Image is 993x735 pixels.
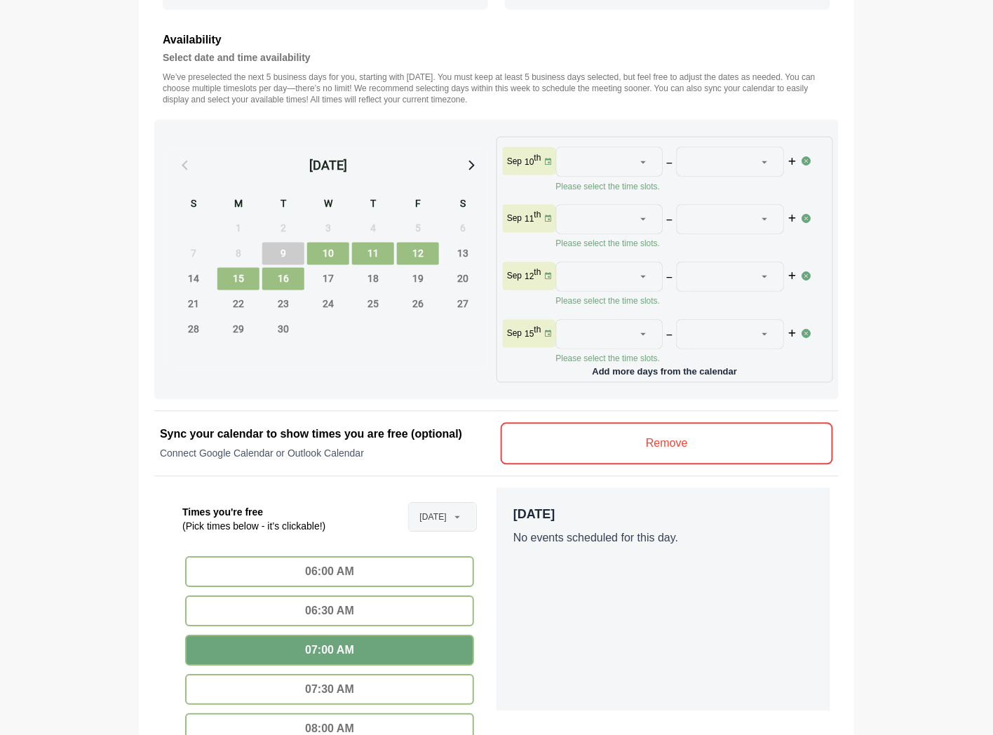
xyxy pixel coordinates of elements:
[309,156,347,175] div: [DATE]
[503,362,827,377] p: Add more days from the calendar
[507,156,522,167] p: Sep
[507,271,522,282] p: Sep
[397,268,439,290] span: Friday, September 19, 2025
[173,318,215,341] span: Sunday, September 28, 2025
[397,243,439,265] span: Friday, September 12, 2025
[556,181,802,192] p: Please select the time slots.
[185,596,474,627] div: 06:30 AM
[525,330,534,339] strong: 15
[513,530,813,547] p: No events scheduled for this day.
[534,210,541,220] sup: th
[307,196,349,215] div: W
[507,213,522,224] p: Sep
[307,268,349,290] span: Wednesday, September 17, 2025
[173,196,215,215] div: S
[262,196,304,215] div: T
[442,196,484,215] div: S
[397,196,439,215] div: F
[525,215,534,224] strong: 11
[217,268,259,290] span: Monday, September 15, 2025
[185,557,474,588] div: 06:00 AM
[352,268,394,290] span: Thursday, September 18, 2025
[262,217,304,240] span: Tuesday, September 2, 2025
[397,217,439,240] span: Friday, September 5, 2025
[442,217,484,240] span: Saturday, September 6, 2025
[160,447,492,461] p: Connect Google Calendar or Outlook Calendar
[534,153,541,163] sup: th
[307,217,349,240] span: Wednesday, September 3, 2025
[442,293,484,316] span: Saturday, September 27, 2025
[217,243,259,265] span: Monday, September 8, 2025
[442,268,484,290] span: Saturday, September 20, 2025
[262,243,304,265] span: Tuesday, September 9, 2025
[163,72,830,105] p: We’ve preselected the next 5 business days for you, starting with [DATE]. You must keep at least ...
[182,520,325,534] p: (Pick times below - it’s clickable!)
[513,505,813,525] p: [DATE]
[352,217,394,240] span: Thursday, September 4, 2025
[501,423,833,465] v-button: Remove
[352,293,394,316] span: Thursday, September 25, 2025
[160,426,492,443] h2: Sync your calendar to show times you are free (optional)
[163,31,830,49] h3: Availability
[217,293,259,316] span: Monday, September 22, 2025
[307,243,349,265] span: Wednesday, September 10, 2025
[182,506,325,520] p: Times you're free
[262,293,304,316] span: Tuesday, September 23, 2025
[173,293,215,316] span: Sunday, September 21, 2025
[556,353,802,365] p: Please select the time slots.
[307,293,349,316] span: Wednesday, September 24, 2025
[556,296,802,307] p: Please select the time slots.
[397,293,439,316] span: Friday, September 26, 2025
[173,243,215,265] span: Sunday, September 7, 2025
[185,675,474,706] div: 07:30 AM
[173,268,215,290] span: Sunday, September 14, 2025
[262,268,304,290] span: Tuesday, September 16, 2025
[420,504,447,532] span: [DATE]
[525,272,534,282] strong: 12
[534,325,541,335] sup: th
[185,635,474,666] div: 07:00 AM
[163,49,830,66] h4: Select date and time availability
[507,328,522,339] p: Sep
[352,196,394,215] div: T
[442,243,484,265] span: Saturday, September 13, 2025
[525,157,534,167] strong: 10
[352,243,394,265] span: Thursday, September 11, 2025
[217,196,259,215] div: M
[534,268,541,278] sup: th
[262,318,304,341] span: Tuesday, September 30, 2025
[217,217,259,240] span: Monday, September 1, 2025
[556,238,802,250] p: Please select the time slots.
[217,318,259,341] span: Monday, September 29, 2025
